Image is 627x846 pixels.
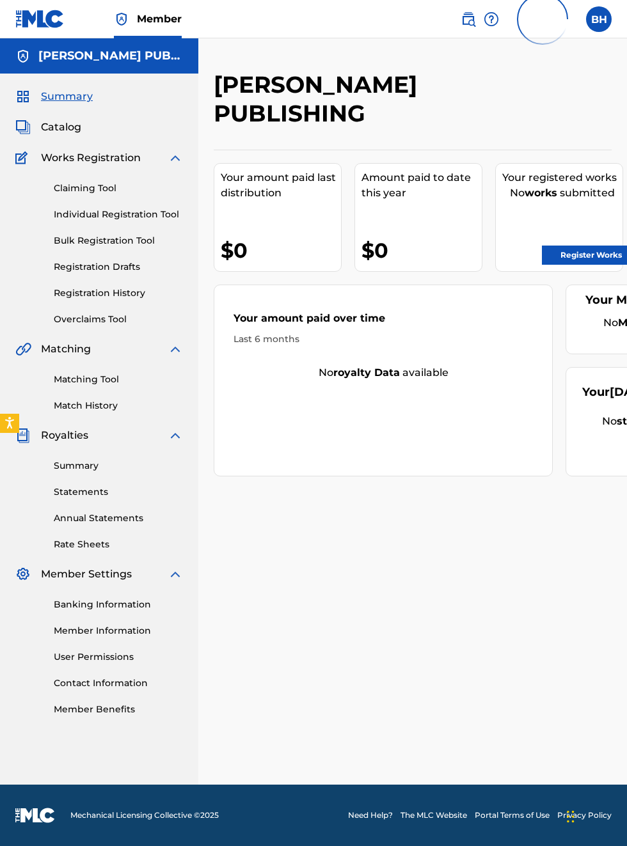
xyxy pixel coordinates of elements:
a: Matching Tool [54,373,183,386]
iframe: Chat Widget [563,785,627,846]
div: Help [484,6,499,32]
strong: royalty data [333,366,400,379]
img: Works Registration [15,150,32,166]
a: Need Help? [348,810,393,821]
a: Banking Information [54,598,183,611]
div: $0 [361,236,482,265]
strong: works [525,187,557,199]
a: Member Benefits [54,703,183,716]
div: Drag [567,797,575,836]
img: expand [168,567,183,582]
div: Amount paid to date this year [361,170,482,201]
img: logo [15,808,55,823]
div: Your amount paid last distribution [221,170,341,201]
span: Member [137,12,182,26]
span: Royalties [41,428,88,443]
a: SummarySummary [15,89,93,104]
div: User Menu [586,6,612,32]
a: Member Information [54,624,183,638]
div: Your amount paid over time [234,311,533,333]
span: Works Registration [41,150,141,166]
a: Public Search [461,6,476,32]
img: expand [168,150,183,166]
a: CatalogCatalog [15,120,81,135]
div: No submitted [502,185,623,201]
span: Catalog [41,120,81,135]
div: $0 [221,236,341,265]
a: The MLC Website [401,810,467,821]
img: MLC Logo [15,10,65,28]
img: Royalties [15,428,31,443]
img: expand [168,341,183,357]
img: search [461,12,476,27]
img: Member Settings [15,567,31,582]
a: Overclaims Tool [54,313,183,326]
img: Accounts [15,49,31,64]
a: Annual Statements [54,512,183,525]
h2: [PERSON_NAME] PUBLISHING [214,70,520,128]
a: Registration History [54,286,183,300]
a: Summary [54,459,183,473]
div: Your registered works [502,170,623,185]
a: Individual Registration Tool [54,208,183,221]
img: help [484,12,499,27]
span: Member Settings [41,567,132,582]
a: Privacy Policy [557,810,612,821]
h5: BOBBY HAMILTON PUBLISHING [38,49,183,63]
a: Bulk Registration Tool [54,234,183,247]
a: Registration Drafts [54,260,183,274]
span: Mechanical Licensing Collective © 2025 [70,810,219,821]
img: Top Rightsholder [114,12,129,27]
a: Portal Terms of Use [475,810,550,821]
a: Statements [54,485,183,499]
img: Summary [15,89,31,104]
a: Contact Information [54,677,183,690]
a: Rate Sheets [54,538,183,551]
a: Match History [54,399,183,412]
div: No available [214,365,552,380]
div: Last 6 months [234,333,533,346]
img: Matching [15,341,31,357]
img: Catalog [15,120,31,135]
span: Summary [41,89,93,104]
span: Matching [41,341,91,357]
a: User Permissions [54,650,183,664]
a: Claiming Tool [54,182,183,195]
img: expand [168,428,183,443]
